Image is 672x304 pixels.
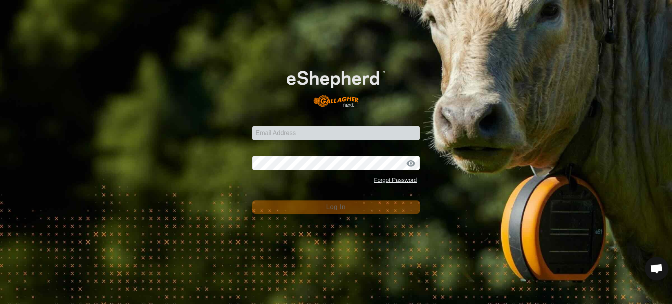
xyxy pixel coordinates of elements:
[269,57,403,114] img: E-shepherd Logo
[326,204,345,210] span: Log In
[374,177,417,183] a: Forgot Password
[252,126,420,140] input: Email Address
[252,200,420,214] button: Log In
[645,257,668,280] div: Open chat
